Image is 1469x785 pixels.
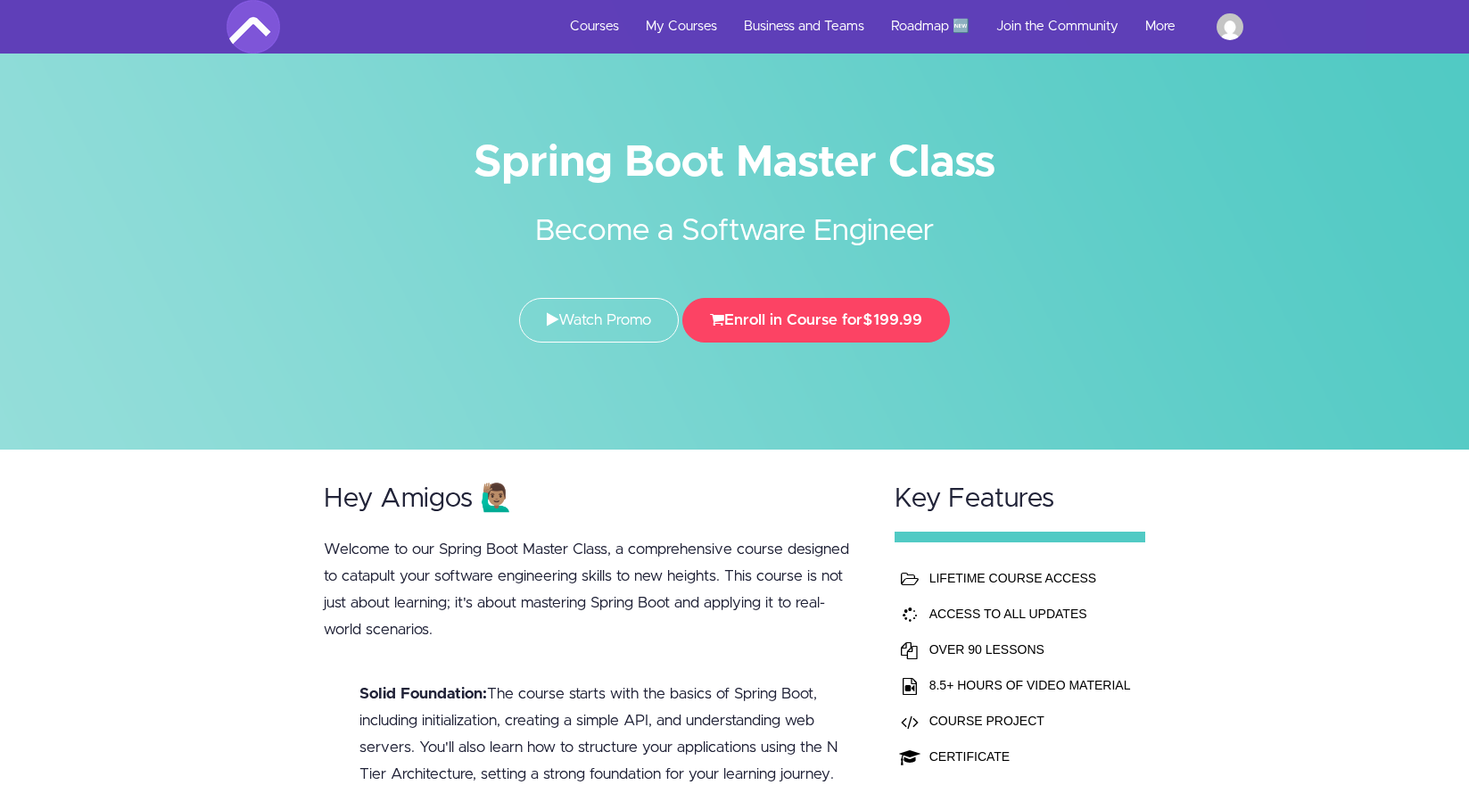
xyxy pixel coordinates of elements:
[359,686,487,701] b: Solid Foundation:
[324,484,861,514] h2: Hey Amigos 🙋🏽‍♂️
[682,298,950,343] button: Enroll in Course for$199.99
[227,143,1243,183] h1: Spring Boot Master Class
[324,536,861,643] p: Welcome to our Spring Boot Master Class, a comprehensive course designed to catapult your softwar...
[925,596,1135,632] td: ACCESS TO ALL UPDATES
[925,739,1135,774] td: CERTIFICATE
[925,632,1135,667] td: OVER 90 LESSONS
[925,703,1135,739] td: COURSE PROJECT
[862,312,922,327] span: $199.99
[895,484,1146,514] h2: Key Features
[400,183,1069,253] h2: Become a Software Engineer
[925,667,1135,703] td: 8.5+ HOURS OF VIDEO MATERIAL
[1217,13,1243,40] img: slpm146@gmail.com
[925,560,1135,596] td: LIFETIME COURSE ACCESS
[519,298,679,343] a: Watch Promo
